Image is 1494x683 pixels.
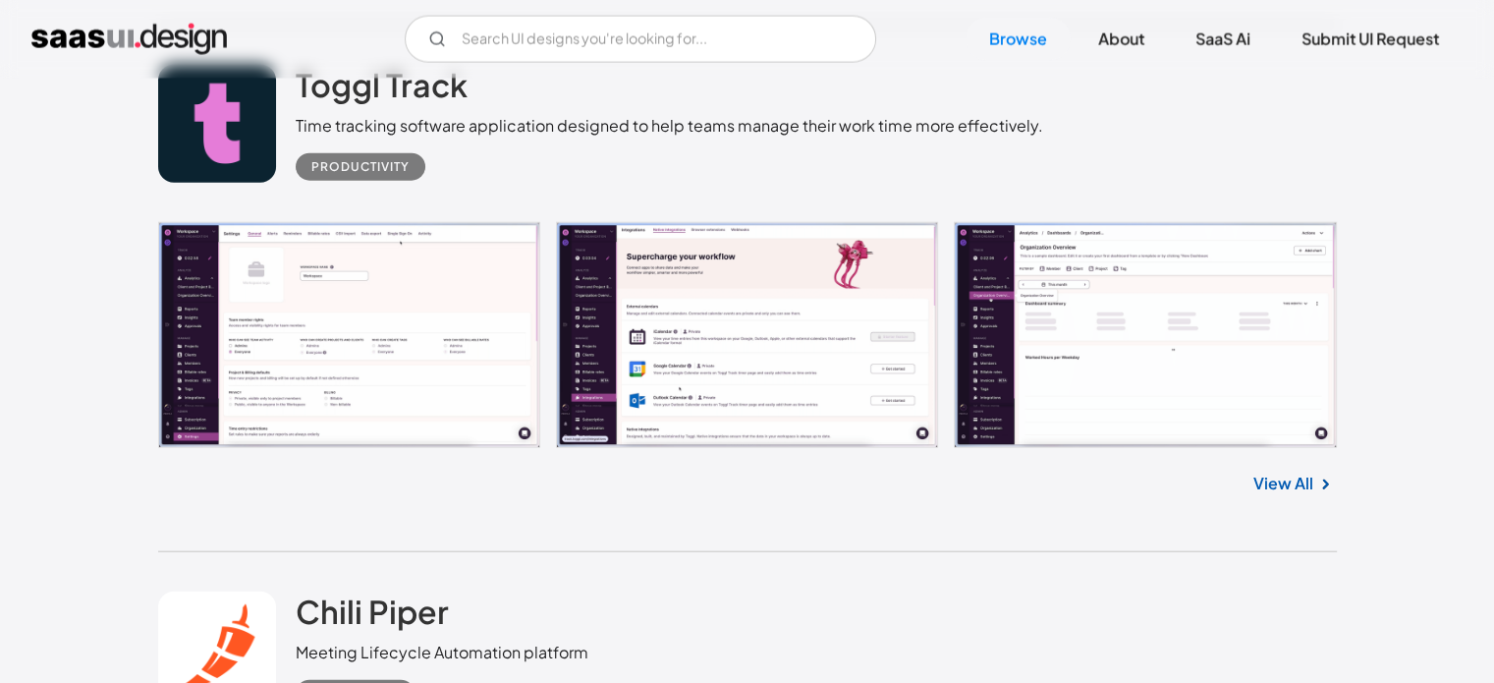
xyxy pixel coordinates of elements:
[296,65,468,114] a: Toggl Track
[1253,472,1313,495] a: View All
[296,114,1043,138] div: Time tracking software application designed to help teams manage their work time more effectively.
[405,16,876,63] input: Search UI designs you're looking for...
[1172,18,1274,61] a: SaaS Ai
[966,18,1071,61] a: Browse
[1075,18,1168,61] a: About
[31,24,227,55] a: home
[311,155,410,179] div: Productivity
[405,16,876,63] form: Email Form
[296,592,449,631] h2: Chili Piper
[296,641,588,664] div: Meeting Lifecycle Automation platform
[296,65,468,104] h2: Toggl Track
[296,592,449,641] a: Chili Piper
[1278,18,1463,61] a: Submit UI Request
